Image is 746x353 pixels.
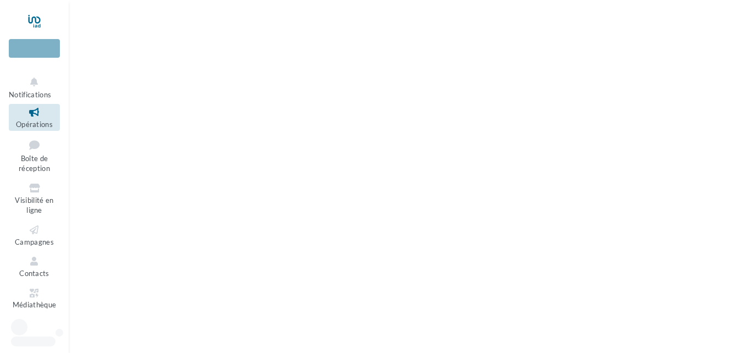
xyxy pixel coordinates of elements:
a: Campagnes [9,222,60,249]
span: Visibilité en ligne [15,196,53,215]
span: Opérations [16,120,53,129]
a: Contacts [9,253,60,280]
a: Boîte de réception [9,135,60,175]
span: Contacts [19,269,49,278]
span: Campagnes [15,238,54,246]
span: Notifications [9,90,51,99]
div: Nouvelle campagne [9,39,60,58]
span: Boîte de réception [19,154,50,173]
a: Visibilité en ligne [9,180,60,217]
a: Médiathèque [9,285,60,312]
span: Médiathèque [13,301,57,310]
a: Opérations [9,104,60,131]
